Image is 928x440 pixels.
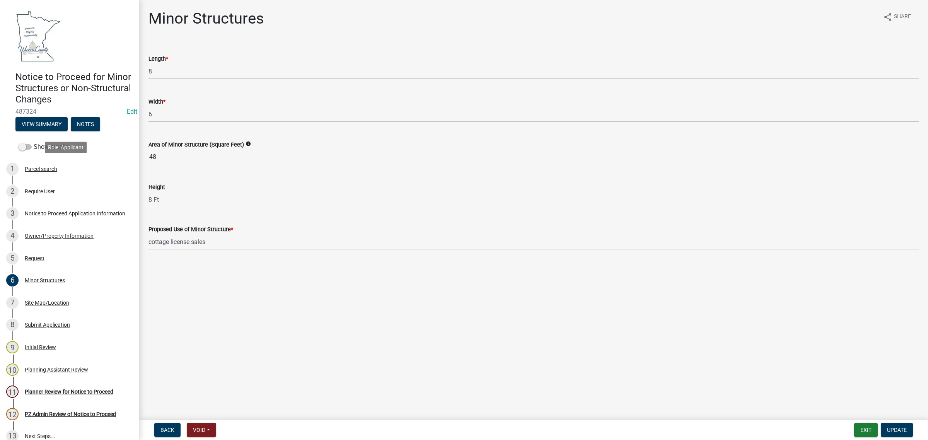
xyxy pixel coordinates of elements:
[6,163,19,175] div: 1
[6,185,19,198] div: 2
[25,367,88,372] div: Planning Assistant Review
[6,207,19,220] div: 3
[877,9,917,24] button: shareShare
[25,189,55,194] div: Require User
[148,142,244,148] label: Area of Minor Structure (Square Feet)
[25,300,69,305] div: Site Map/Location
[881,423,913,437] button: Update
[148,227,233,232] label: Proposed Use of Minor Structure
[148,9,264,28] h1: Minor Structures
[6,297,19,309] div: 7
[894,12,911,22] span: Share
[71,122,100,128] wm-modal-confirm: Notes
[6,385,19,398] div: 11
[15,122,68,128] wm-modal-confirm: Summary
[887,427,907,433] span: Update
[25,344,56,350] div: Initial Review
[127,108,137,115] wm-modal-confirm: Edit Application Number
[25,211,125,216] div: Notice to Proceed Application Information
[15,108,124,115] span: 487324
[148,99,165,105] label: Width
[25,256,44,261] div: Request
[19,142,69,152] label: Show emails
[6,341,19,353] div: 9
[25,411,116,417] div: PZ Admin Review of Notice to Proceed
[15,117,68,131] button: View Summary
[25,278,65,283] div: Minor Structures
[154,423,181,437] button: Back
[6,363,19,376] div: 10
[15,72,133,105] h4: Notice to Proceed for Minor Structures or Non-Structural Changes
[71,117,100,131] button: Notes
[883,12,892,22] i: share
[6,319,19,331] div: 8
[160,427,174,433] span: Back
[25,322,70,327] div: Submit Application
[148,56,168,62] label: Length
[6,252,19,264] div: 5
[127,108,137,115] a: Edit
[6,408,19,420] div: 12
[25,389,113,394] div: Planner Review for Notice to Proceed
[6,274,19,287] div: 6
[25,233,94,239] div: Owner/Property Information
[6,230,19,242] div: 4
[193,427,205,433] span: Void
[246,141,251,147] i: info
[45,142,87,153] div: Role: Applicant
[854,423,878,437] button: Exit
[187,423,216,437] button: Void
[25,166,57,172] div: Parcel search
[148,185,165,190] label: Height
[15,8,61,63] img: Waseca County, Minnesota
